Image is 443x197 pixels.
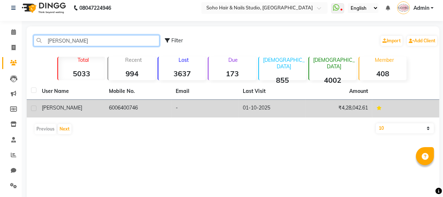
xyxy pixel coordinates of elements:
td: 01-10-2025 [238,100,306,117]
strong: 3637 [158,69,206,78]
th: User Name [38,83,105,100]
strong: 4002 [309,76,356,85]
a: Import [381,36,403,46]
button: Next [58,124,71,134]
span: Filter [171,37,183,44]
p: Lost [161,57,206,63]
th: Mobile No. [105,83,172,100]
th: Amount [345,83,372,99]
strong: 994 [108,69,155,78]
p: Due [210,57,256,63]
th: Last Visit [238,83,306,100]
strong: 173 [209,69,256,78]
p: Total [61,57,105,63]
a: Add Client [407,36,437,46]
th: Email [171,83,238,100]
strong: 408 [359,69,407,78]
span: Admin [413,4,429,12]
p: Member [362,57,407,63]
p: Recent [111,57,155,63]
strong: 855 [259,76,306,85]
td: - [171,100,238,117]
p: [DEMOGRAPHIC_DATA] [262,57,306,70]
td: 6006400746 [105,100,172,117]
td: ₹4,28,042.61 [306,100,373,117]
span: [PERSON_NAME] [42,104,82,111]
strong: 5033 [58,69,105,78]
img: Admin [397,1,410,14]
input: Search by Name/Mobile/Email/Code [34,35,159,46]
p: [DEMOGRAPHIC_DATA] [312,57,356,70]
